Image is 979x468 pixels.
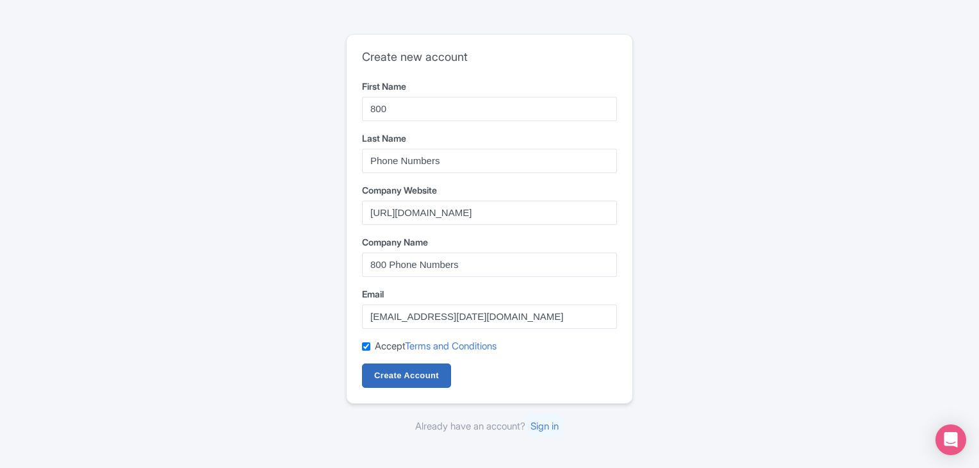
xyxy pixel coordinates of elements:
[935,424,966,455] div: Open Intercom Messenger
[405,340,497,352] a: Terms and Conditions
[525,415,564,437] a: Sign in
[362,235,617,249] label: Company Name
[362,305,617,329] input: username@example.com
[346,419,633,434] div: Already have an account?
[362,183,617,197] label: Company Website
[375,339,497,354] label: Accept
[362,131,617,145] label: Last Name
[362,287,617,301] label: Email
[362,50,617,64] h2: Create new account
[362,201,617,225] input: example.com
[362,364,451,388] input: Create Account
[362,79,617,93] label: First Name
